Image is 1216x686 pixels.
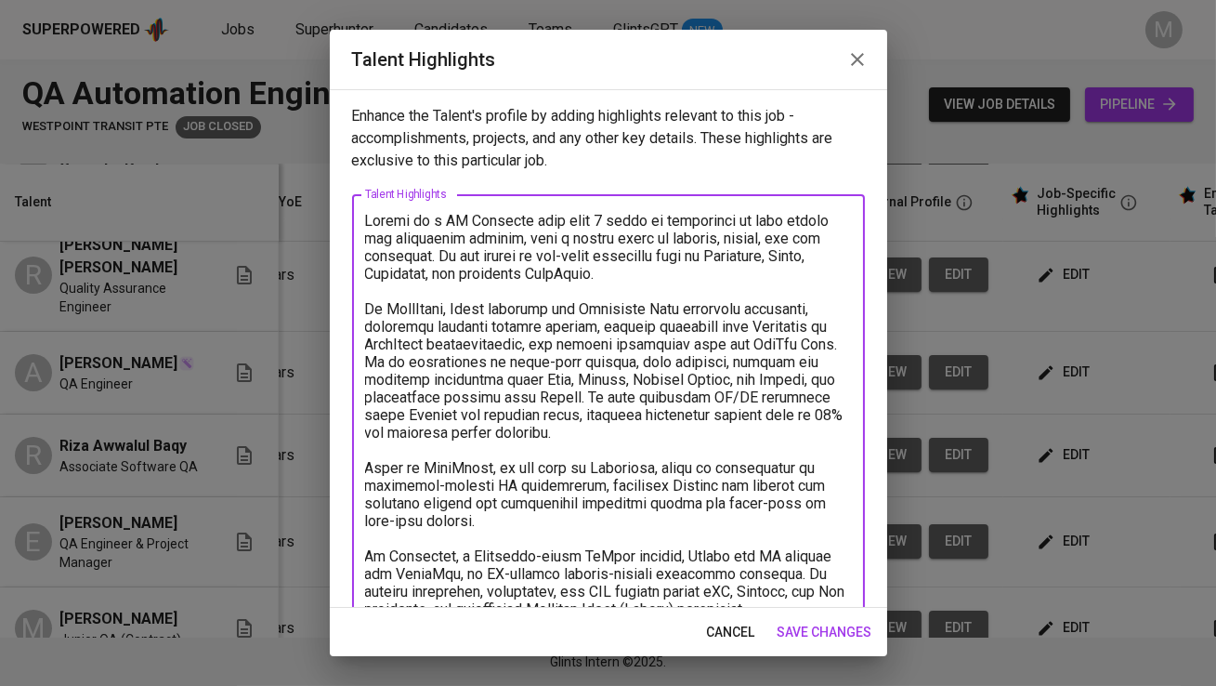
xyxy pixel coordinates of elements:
[707,621,755,644] span: cancel
[352,105,865,172] p: Enhance the Talent's profile by adding highlights relevant to this job - accomplishments, project...
[700,615,763,650] button: cancel
[352,45,865,74] h2: Talent Highlights
[778,621,872,644] span: save changes
[770,615,880,650] button: save changes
